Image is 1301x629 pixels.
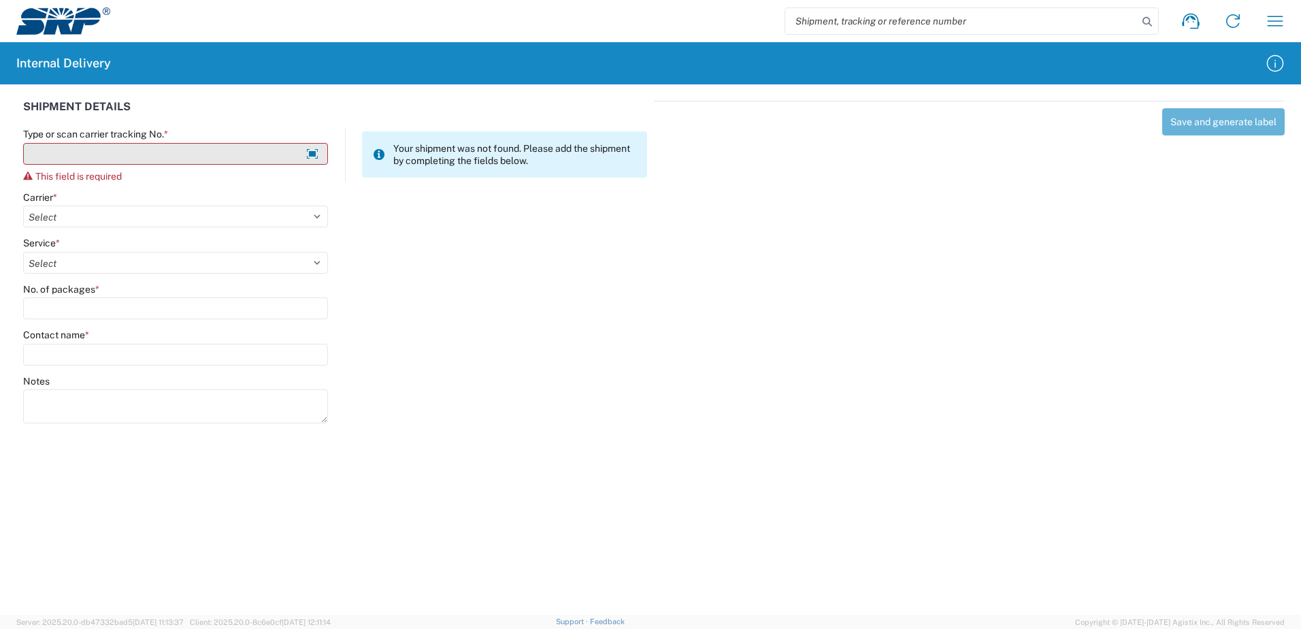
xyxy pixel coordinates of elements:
span: Copyright © [DATE]-[DATE] Agistix Inc., All Rights Reserved [1075,616,1285,628]
span: Your shipment was not found. Please add the shipment by completing the fields below. [393,142,636,167]
input: Shipment, tracking or reference number [785,8,1138,34]
h2: Internal Delivery [16,55,111,71]
label: No. of packages [23,283,99,295]
span: [DATE] 12:11:14 [282,618,331,626]
label: Notes [23,375,50,387]
a: Feedback [590,617,625,626]
label: Service [23,237,60,249]
span: Client: 2025.20.0-8c6e0cf [190,618,331,626]
img: srp [16,7,110,35]
div: SHIPMENT DETAILS [23,101,647,128]
span: Server: 2025.20.0-db47332bad5 [16,618,184,626]
span: [DATE] 11:13:37 [133,618,184,626]
a: Support [556,617,590,626]
label: Carrier [23,191,57,204]
label: Type or scan carrier tracking No. [23,128,168,140]
span: This field is required [35,171,122,182]
label: Contact name [23,329,89,341]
